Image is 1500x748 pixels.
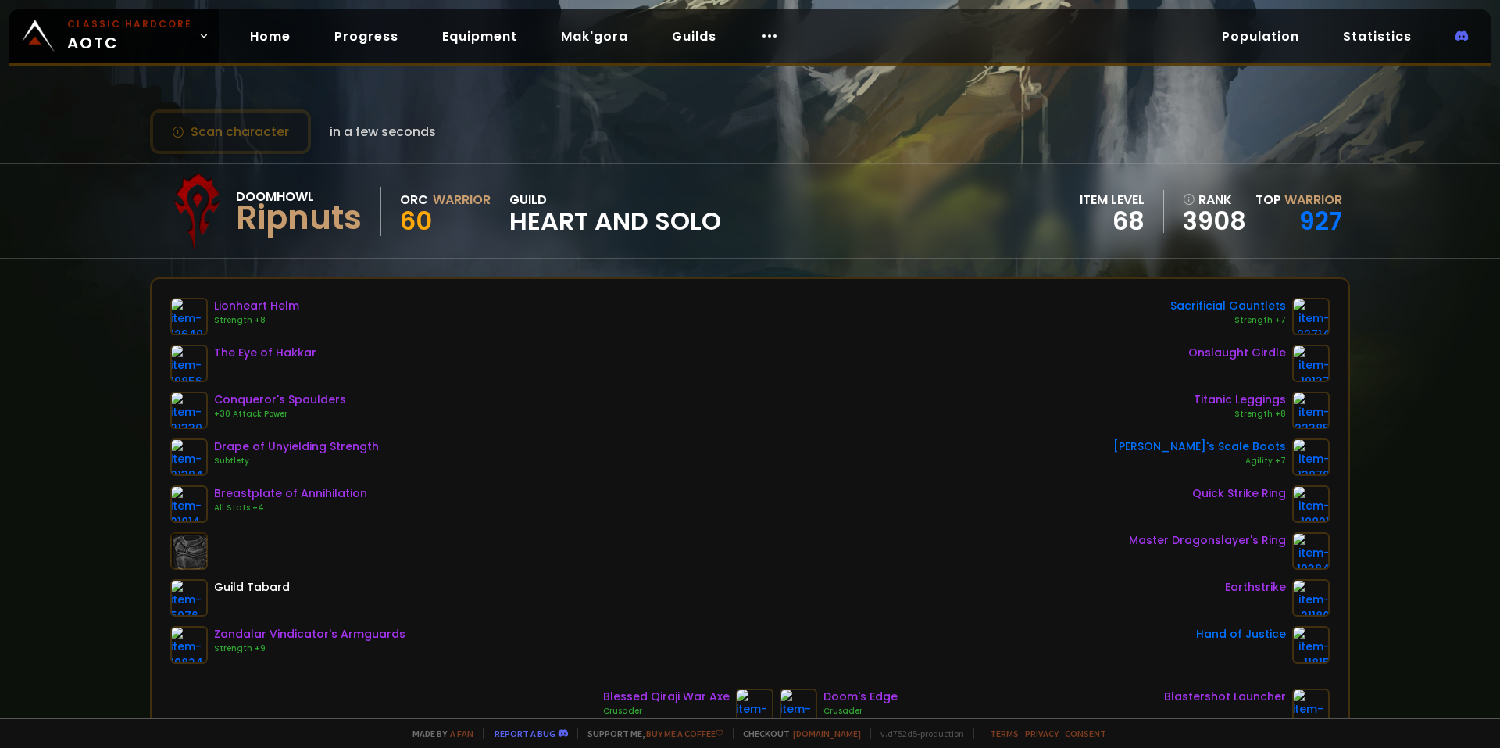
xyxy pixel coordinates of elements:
[236,206,362,230] div: Ripnuts
[170,485,208,523] img: item-21814
[214,314,299,327] div: Strength +8
[1164,689,1286,705] div: Blastershot Launcher
[780,689,817,726] img: item-19362
[1292,298,1330,335] img: item-22714
[236,187,362,206] div: Doomhowl
[1170,314,1286,327] div: Strength +7
[170,392,208,429] img: item-21330
[1192,485,1286,502] div: Quick Strike Ring
[430,20,530,52] a: Equipment
[433,190,491,209] div: Warrior
[214,438,379,455] div: Drape of Unyielding Strength
[1292,345,1330,382] img: item-19137
[214,345,316,361] div: The Eye of Hakkar
[1183,190,1246,209] div: rank
[603,705,730,718] div: Crusader
[1330,20,1424,52] a: Statistics
[400,190,428,209] div: Orc
[214,626,405,642] div: Zandalar Vindicator's Armguards
[1255,190,1342,209] div: Top
[67,17,192,55] span: AOTC
[237,20,303,52] a: Home
[150,109,311,154] button: Scan character
[1292,392,1330,429] img: item-22385
[1080,209,1145,233] div: 68
[603,689,730,705] div: Blessed Qiraji War Axe
[1284,191,1342,209] span: Warrior
[1065,728,1106,739] a: Consent
[1113,455,1286,467] div: Agility +7
[577,728,723,739] span: Support me,
[1292,532,1330,570] img: item-19384
[450,728,473,739] a: a fan
[1196,626,1286,642] div: Hand of Justice
[330,122,436,141] span: in a few seconds
[1194,392,1286,408] div: Titanic Leggings
[659,20,729,52] a: Guilds
[823,705,898,718] div: Crusader
[548,20,641,52] a: Mak'gora
[1225,579,1286,596] div: Earthstrike
[1025,728,1059,739] a: Privacy
[170,345,208,382] img: item-19856
[736,689,773,726] img: item-21242
[214,502,367,514] div: All Stats +4
[1292,579,1330,617] img: item-21180
[1292,689,1330,726] img: item-17072
[1194,408,1286,421] div: Strength +8
[170,626,208,664] img: item-19824
[170,579,208,617] img: item-5976
[1209,20,1312,52] a: Population
[823,689,898,705] div: Doom's Edge
[170,298,208,335] img: item-12640
[1188,345,1286,361] div: Onslaught Girdle
[214,642,405,655] div: Strength +9
[9,9,219,63] a: Classic HardcoreAOTC
[1183,209,1246,233] a: 3908
[990,728,1019,739] a: Terms
[1292,438,1330,476] img: item-13070
[509,190,721,233] div: guild
[495,728,555,739] a: Report a bug
[1292,626,1330,664] img: item-11815
[214,298,299,314] div: Lionheart Helm
[214,485,367,502] div: Breastplate of Annihilation
[214,579,290,596] div: Guild Tabard
[214,455,379,467] div: Subtlety
[646,728,723,739] a: Buy me a coffee
[733,728,861,739] span: Checkout
[67,17,192,31] small: Classic Hardcore
[400,203,432,238] span: 60
[1113,438,1286,455] div: [PERSON_NAME]'s Scale Boots
[403,728,473,739] span: Made by
[1299,203,1342,238] a: 927
[170,438,208,476] img: item-21394
[1129,532,1286,549] div: Master Dragonslayer's Ring
[870,728,964,739] span: v. d752d5 - production
[214,392,346,408] div: Conqueror's Spaulders
[1292,485,1330,523] img: item-18821
[1170,298,1286,314] div: Sacrificial Gauntlets
[322,20,411,52] a: Progress
[509,209,721,233] span: Heart and Solo
[793,728,861,739] a: [DOMAIN_NAME]
[214,408,346,421] div: +30 Attack Power
[1080,190,1145,209] div: item level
